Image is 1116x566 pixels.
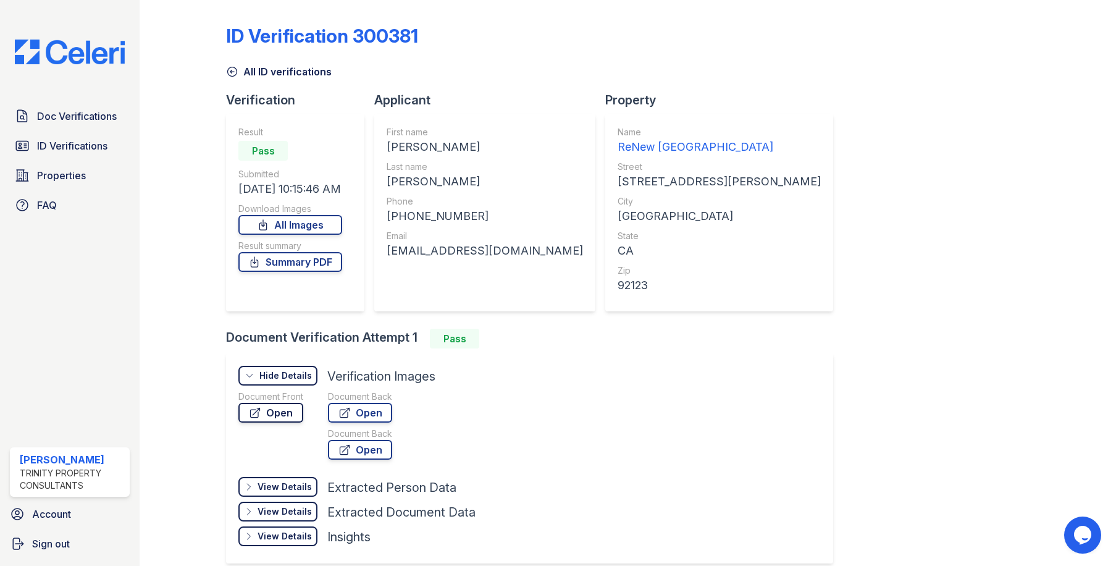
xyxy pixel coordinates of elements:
span: FAQ [37,198,57,213]
a: ID Verifications [10,133,130,158]
div: [PERSON_NAME] [387,138,583,156]
div: Extracted Person Data [327,479,456,496]
div: Property [605,91,843,109]
div: Applicant [374,91,605,109]
div: [PHONE_NUMBER] [387,208,583,225]
div: Verification Images [327,368,435,385]
div: Submitted [238,168,342,180]
div: Trinity Property Consultants [20,467,125,492]
div: [PERSON_NAME] [20,452,125,467]
div: Pass [430,329,479,348]
div: Zip [618,264,821,277]
div: Verification [226,91,374,109]
a: Properties [10,163,130,188]
div: [EMAIL_ADDRESS][DOMAIN_NAME] [387,242,583,260]
div: State [618,230,821,242]
div: Insights [327,528,371,546]
div: [DATE] 10:15:46 AM [238,180,342,198]
div: ID Verification 300381 [226,25,418,47]
a: Open [328,403,392,423]
div: Extracted Document Data [327,504,476,521]
span: Sign out [32,536,70,551]
div: Document Front [238,391,303,403]
a: Name ReNew [GEOGRAPHIC_DATA] [618,126,821,156]
img: CE_Logo_Blue-a8612792a0a2168367f1c8372b55b34899dd931a85d93a1a3d3e32e68fde9ad4.png [5,40,135,64]
span: Properties [37,168,86,183]
div: Result summary [238,240,342,252]
div: CA [618,242,821,260]
div: Download Images [238,203,342,215]
div: Phone [387,195,583,208]
div: Hide Details [259,370,312,382]
div: First name [387,126,583,138]
a: Open [328,440,392,460]
div: Document Verification Attempt 1 [226,329,843,348]
a: Open [238,403,303,423]
div: View Details [258,481,312,493]
div: [PERSON_NAME] [387,173,583,190]
span: ID Verifications [37,138,107,153]
div: Email [387,230,583,242]
div: Result [238,126,342,138]
a: FAQ [10,193,130,218]
a: Account [5,502,135,526]
div: Last name [387,161,583,173]
a: Summary PDF [238,252,342,272]
div: Document Back [328,428,392,440]
a: Doc Verifications [10,104,130,129]
div: Street [618,161,821,173]
a: All Images [238,215,342,235]
div: Name [618,126,821,138]
span: Doc Verifications [37,109,117,124]
div: City [618,195,821,208]
span: Account [32,507,71,522]
div: Pass [238,141,288,161]
a: Sign out [5,531,135,556]
div: [STREET_ADDRESS][PERSON_NAME] [618,173,821,190]
div: ReNew [GEOGRAPHIC_DATA] [618,138,821,156]
div: Document Back [328,391,392,403]
div: [GEOGRAPHIC_DATA] [618,208,821,225]
div: 92123 [618,277,821,294]
a: All ID verifications [226,64,332,79]
div: View Details [258,530,312,543]
iframe: chat widget [1064,517,1104,554]
div: View Details [258,505,312,518]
